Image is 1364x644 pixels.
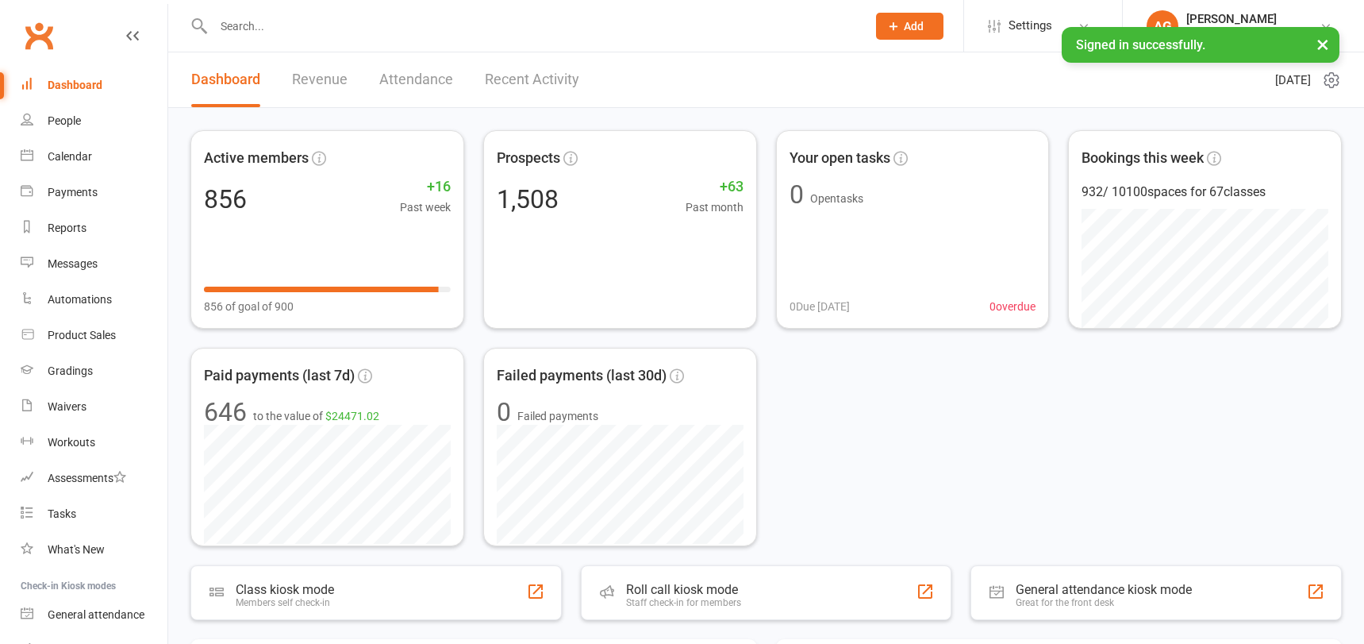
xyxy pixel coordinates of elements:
a: Gradings [21,353,167,389]
div: General attendance kiosk mode [1016,582,1192,597]
input: Search... [209,15,855,37]
div: 646 [204,399,247,425]
a: Clubworx [19,16,59,56]
span: Active members [204,147,309,170]
div: Messages [48,257,98,270]
a: Reports [21,210,167,246]
a: People [21,103,167,139]
span: Bookings this week [1082,147,1204,170]
a: Messages [21,246,167,282]
div: Payments [48,186,98,199]
a: Waivers [21,389,167,425]
a: Workouts [21,425,167,461]
div: Class kiosk mode [236,582,334,597]
div: Workouts [48,436,95,449]
div: Automations [48,293,112,306]
div: 0 [790,182,804,207]
span: Paid payments (last 7d) [204,364,355,388]
div: Staff check-in for members [626,597,741,608]
button: × [1308,27,1337,61]
a: Attendance [379,52,453,107]
span: Open tasks [810,192,863,205]
a: Assessments [21,461,167,496]
div: 0 [497,399,511,425]
div: [PERSON_NAME] [1186,12,1320,26]
span: Prospects [497,147,560,170]
a: Revenue [292,52,348,107]
a: Payments [21,175,167,210]
span: Failed payments (last 30d) [497,364,667,388]
span: 0 Due [DATE] [790,298,850,315]
span: Signed in successfully. [1076,37,1205,52]
span: to the value of [253,407,379,425]
div: AG [1147,10,1178,42]
span: Failed payments [517,407,598,425]
span: 0 overdue [989,298,1035,315]
span: $24471.02 [325,410,379,422]
div: 856 [204,187,247,212]
a: Product Sales [21,318,167,353]
div: Product Sales [48,329,116,341]
div: What's New [48,543,105,556]
div: Tasks [48,507,76,520]
span: Past month [686,199,743,216]
span: Your open tasks [790,147,890,170]
a: Dashboard [21,67,167,103]
div: General attendance [48,608,144,621]
div: Assessments [48,472,126,484]
a: Calendar [21,139,167,175]
div: Waivers [48,400,86,413]
div: Great for the front desk [1016,597,1192,608]
div: Calendar [48,150,92,163]
a: Tasks [21,496,167,532]
span: Add [904,20,924,33]
div: Dashboard [48,79,102,91]
span: +16 [400,175,451,199]
div: Reports [48,222,86,234]
span: Past week [400,199,451,216]
a: Recent Activity [485,52,579,107]
span: 856 of goal of 900 [204,298,294,315]
a: Dashboard [191,52,260,107]
div: Members self check-in [236,597,334,608]
span: +63 [686,175,743,199]
div: Bujutsu Martial Arts Centre [1186,26,1320,40]
button: Add [876,13,943,40]
div: 932 / 10100 spaces for 67 classes [1082,182,1328,202]
div: Roll call kiosk mode [626,582,741,597]
a: What's New [21,532,167,568]
a: Automations [21,282,167,318]
div: People [48,114,81,127]
a: General attendance kiosk mode [21,597,167,633]
div: Gradings [48,364,93,377]
span: Settings [1009,8,1052,44]
span: [DATE] [1275,71,1311,90]
div: 1,508 [497,187,559,212]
